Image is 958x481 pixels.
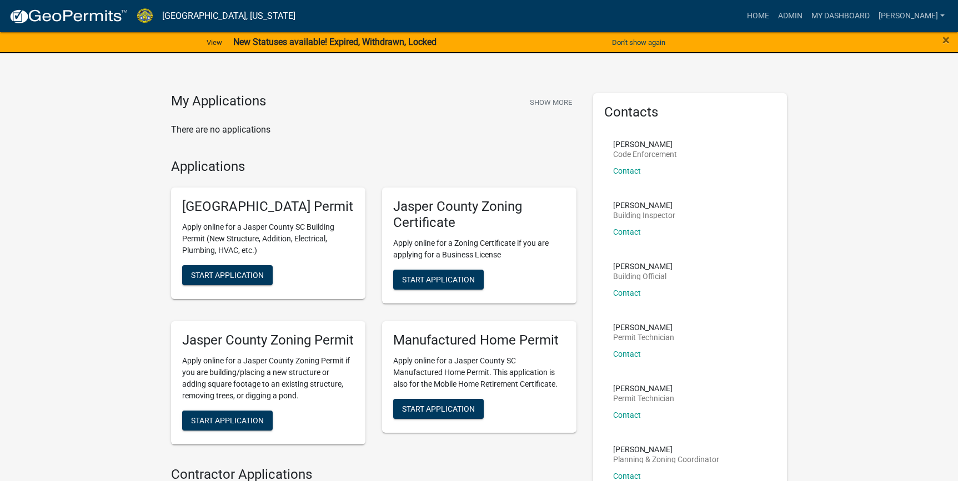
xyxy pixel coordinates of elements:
button: Start Application [182,265,273,285]
h5: Jasper County Zoning Certificate [393,199,565,231]
span: Start Application [402,404,475,413]
h5: [GEOGRAPHIC_DATA] Permit [182,199,354,215]
p: There are no applications [171,123,576,136]
p: Apply online for a Zoning Certificate if you are applying for a Business License [393,237,565,261]
a: Contact [613,227,641,236]
a: [GEOGRAPHIC_DATA], [US_STATE] [162,7,295,26]
a: Contact [613,166,641,175]
p: Apply online for a Jasper County SC Manufactured Home Permit. This application is also for the Mo... [393,355,565,390]
p: [PERSON_NAME] [613,262,673,270]
p: Apply online for a Jasper County SC Building Permit (New Structure, Addition, Electrical, Plumbin... [182,221,354,256]
wm-workflow-list-section: Applications [171,159,576,453]
p: Code Enforcement [613,150,677,158]
img: Jasper County, South Carolina [137,8,153,23]
p: [PERSON_NAME] [613,323,674,331]
span: × [942,32,950,48]
span: Start Application [191,271,264,280]
h5: Contacts [604,104,776,120]
h4: Applications [171,159,576,175]
p: Building Inspector [613,211,675,219]
h5: Manufactured Home Permit [393,332,565,348]
button: Close [942,33,950,47]
button: Start Application [393,399,484,419]
p: [PERSON_NAME] [613,140,677,148]
p: Building Official [613,272,673,280]
a: Contact [613,288,641,297]
a: Admin [774,6,807,27]
h4: My Applications [171,93,266,110]
a: Contact [613,411,641,419]
p: [PERSON_NAME] [613,201,675,209]
span: Start Application [402,275,475,283]
p: Apply online for a Jasper County Zoning Permit if you are building/placing a new structure or add... [182,355,354,402]
a: Home [743,6,774,27]
button: Show More [525,93,576,112]
p: [PERSON_NAME] [613,445,719,453]
button: Start Application [393,270,484,290]
a: My Dashboard [807,6,874,27]
p: Planning & Zoning Coordinator [613,455,719,463]
p: Permit Technician [613,333,674,341]
button: Don't show again [608,33,670,52]
h5: Jasper County Zoning Permit [182,332,354,348]
a: Contact [613,472,641,480]
a: Contact [613,350,641,358]
p: [PERSON_NAME] [613,384,674,392]
p: Permit Technician [613,394,674,402]
strong: New Statuses available! Expired, Withdrawn, Locked [233,37,437,47]
a: View [202,33,227,52]
a: [PERSON_NAME] [874,6,949,27]
button: Start Application [182,411,273,431]
span: Start Application [191,416,264,424]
